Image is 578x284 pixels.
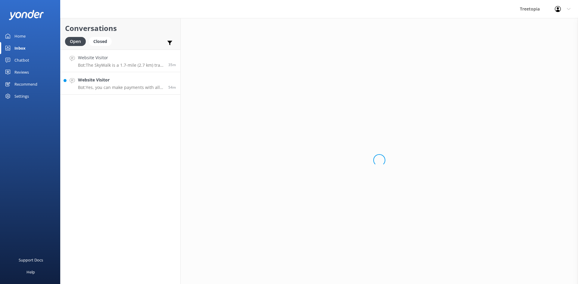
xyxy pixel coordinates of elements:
[89,37,112,46] div: Closed
[78,85,164,90] p: Bot: Yes, you can make payments with all major credit and debit cards.
[78,63,164,68] p: Bot: The SkyWalk is a 1.7-mile (2.7 km) trail that combines bridges and paths, offering an enchan...
[14,30,26,42] div: Home
[61,72,180,95] a: Website VisitorBot:Yes, you can make payments with all major credit and debit cards.54m
[14,54,29,66] div: Chatbot
[14,66,29,78] div: Reviews
[9,10,44,20] img: yonder-white-logo.png
[89,38,115,44] a: Closed
[168,85,176,90] span: 08:07am 13-Aug-2025 (UTC -06:00) America/Mexico_City
[61,50,180,72] a: Website VisitorBot:The SkyWalk is a 1.7-mile (2.7 km) trail that combines bridges and paths, offe...
[78,54,164,61] h4: Website Visitor
[14,78,37,90] div: Recommend
[19,254,43,266] div: Support Docs
[78,77,164,83] h4: Website Visitor
[14,90,29,102] div: Settings
[14,42,26,54] div: Inbox
[65,38,89,44] a: Open
[65,37,86,46] div: Open
[26,266,35,278] div: Help
[168,62,176,67] span: 08:26am 13-Aug-2025 (UTC -06:00) America/Mexico_City
[65,23,176,34] h2: Conversations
